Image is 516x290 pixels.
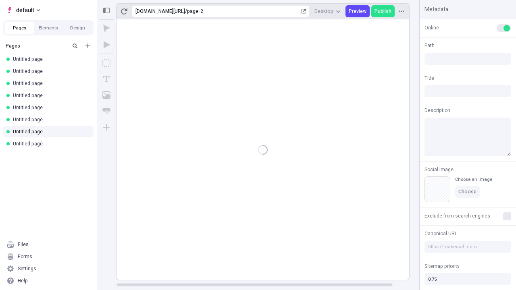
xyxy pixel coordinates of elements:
div: page-2 [187,8,300,14]
button: Button [99,104,114,118]
span: Description [424,107,450,114]
div: Untitled page [13,116,87,123]
span: Choose [458,188,476,195]
input: https://makeswift.com [424,241,511,253]
div: / [185,8,187,14]
div: Pages [6,43,67,49]
div: Untitled page [13,128,87,135]
span: Path [424,42,435,49]
button: Elements [34,22,63,34]
div: Untitled page [13,104,87,111]
button: Design [63,22,92,34]
button: Add new [83,41,93,51]
span: Sitemap priority [424,263,460,270]
div: Forms [18,253,32,260]
span: default [16,5,34,15]
button: Image [99,88,114,102]
span: Title [424,75,434,82]
button: Desktop [311,5,344,17]
button: Select site [3,4,43,16]
div: Untitled page [13,56,87,62]
div: Help [18,278,28,284]
div: Files [18,241,29,248]
span: Publish [375,8,391,14]
div: Untitled page [13,141,87,147]
div: Untitled page [13,80,87,87]
button: Box [99,56,114,70]
button: Preview [345,5,370,17]
button: Choose [455,186,480,198]
button: Publish [371,5,395,17]
div: Untitled page [13,68,87,75]
span: Online [424,24,439,31]
div: Choose an image [455,176,492,182]
span: Social Image [424,166,454,173]
div: Untitled page [13,92,87,99]
div: Settings [18,265,36,272]
span: Exclude from search engines [424,212,490,220]
span: Desktop [314,8,333,14]
div: [URL][DOMAIN_NAME] [135,8,185,14]
button: Text [99,72,114,86]
button: Pages [5,22,34,34]
span: Preview [349,8,366,14]
span: Canonical URL [424,230,457,237]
